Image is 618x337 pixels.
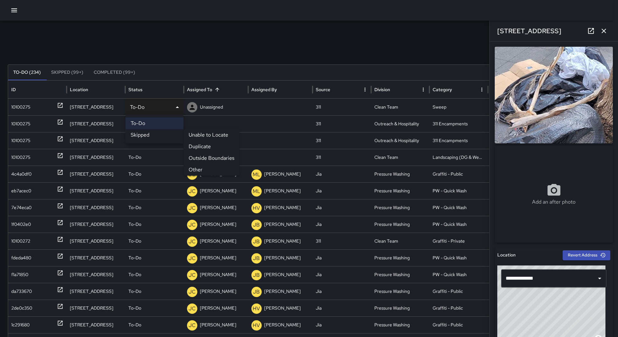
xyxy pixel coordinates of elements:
li: Skipped [126,129,183,141]
li: To-Do [126,118,183,129]
li: Other [183,164,239,176]
li: Duplicate [183,141,239,152]
li: Outside Boundaries [183,152,239,164]
li: Unable to Locate [183,129,239,141]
